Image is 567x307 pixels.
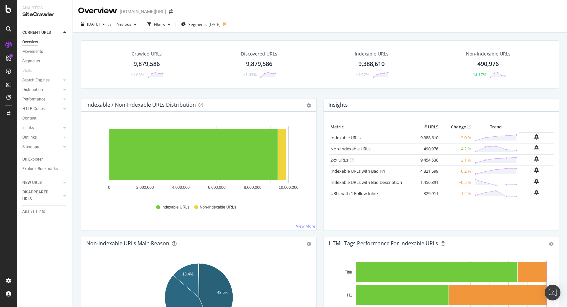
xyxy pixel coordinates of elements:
[22,124,34,131] div: Inlinks
[22,165,58,172] div: Explorer Bookmarks
[414,165,440,177] td: 4,821,599
[466,51,511,57] div: Non-Indexable URLs
[22,124,61,131] a: Inlinks
[22,67,32,74] div: Visits
[136,185,154,190] text: 2,000,000
[154,22,165,27] div: Filters
[22,143,39,150] div: Sitemaps
[22,208,68,215] a: Analysis Info
[86,122,311,198] svg: A chart.
[549,242,554,246] div: gear
[306,242,311,246] div: gear
[440,165,473,177] td: +0.2 %
[241,51,277,57] div: Discovered URLs
[330,146,370,152] a: Non-Indexable URLs
[22,189,55,203] div: DISAPPEARED URLS
[22,134,37,141] div: Outlinks
[22,165,68,172] a: Explorer Bookmarks
[22,58,68,65] a: Segments
[78,19,108,30] button: [DATE]
[131,72,144,77] div: +1.03%
[534,190,539,195] div: bell-plus
[345,270,352,274] text: Title
[414,143,440,154] td: 490,976
[22,96,45,103] div: Performance
[87,21,100,27] span: 2025 Aug. 25th
[22,208,45,215] div: Analysis Info
[134,60,160,68] div: 9,879,586
[108,21,113,27] span: vs
[414,154,440,165] td: 9,454,538
[22,134,61,141] a: Outlinks
[534,134,539,140] div: bell-plus
[22,67,39,74] a: Visits
[534,179,539,184] div: bell-plus
[414,188,440,199] td: 329,911
[440,122,473,132] th: Change
[208,185,226,190] text: 6,000,000
[330,190,379,196] a: URLs with 1 Follow Inlink
[534,167,539,173] div: bell-plus
[22,58,40,65] div: Segments
[113,21,131,27] span: Previous
[244,185,262,190] text: 8,000,000
[22,189,61,203] a: DISAPPEARED URLS
[279,185,298,190] text: 10,000,000
[22,77,61,84] a: Search Engines
[199,205,236,210] span: Non-Indexable URLs
[22,179,61,186] a: NEW URLS
[330,135,361,141] a: Indexable URLs
[22,77,50,84] div: Search Engines
[243,72,257,77] div: +1.03%
[347,293,352,297] text: H1
[440,188,473,199] td: -1.2 %
[188,22,207,27] span: Segments
[414,132,440,143] td: 9,388,610
[22,105,61,112] a: HTTP Codes
[328,100,348,109] h4: Insights
[545,285,560,300] div: Open Intercom Messenger
[209,22,220,27] div: [DATE]
[22,179,42,186] div: NEW URLS
[22,39,68,46] a: Overview
[330,157,348,163] a: 2xx URLs
[472,72,486,77] div: -14.17%
[22,11,67,18] div: SiteCrawler
[330,179,402,185] a: Indexable URLs with Bad Description
[22,115,68,122] a: Content
[161,205,189,210] span: Indexable URLs
[108,185,110,190] text: 0
[534,156,539,162] div: bell-plus
[86,101,196,108] div: Indexable / Non-Indexable URLs Distribution
[120,8,166,15] div: [DOMAIN_NAME][URL]
[414,177,440,188] td: 1,456,391
[22,86,61,93] a: Distribution
[22,156,68,163] a: Url Explorer
[217,290,228,295] text: 43.5%
[440,177,473,188] td: +0.5 %
[169,9,173,14] div: arrow-right-arrow-left
[414,122,440,132] th: # URLS
[329,240,438,247] div: HTML Tags Performance for Indexable URLs
[440,154,473,165] td: +2.1 %
[22,143,61,150] a: Sitemaps
[440,132,473,143] td: +2.0 %
[22,156,43,163] div: Url Explorer
[296,223,315,229] a: View More
[22,29,61,36] a: CURRENT URLS
[145,19,173,30] button: Filters
[330,168,385,174] a: Indexable URLs with Bad H1
[22,39,38,46] div: Overview
[306,103,311,108] div: gear
[22,115,36,122] div: Content
[356,72,369,77] div: +1.97%
[22,48,68,55] a: Movements
[22,48,43,55] div: Movements
[22,105,45,112] div: HTTP Codes
[22,5,67,11] div: Analytics
[246,60,272,68] div: 9,879,586
[22,86,43,93] div: Distribution
[477,60,499,68] div: 490,976
[178,19,223,30] button: Segments[DATE]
